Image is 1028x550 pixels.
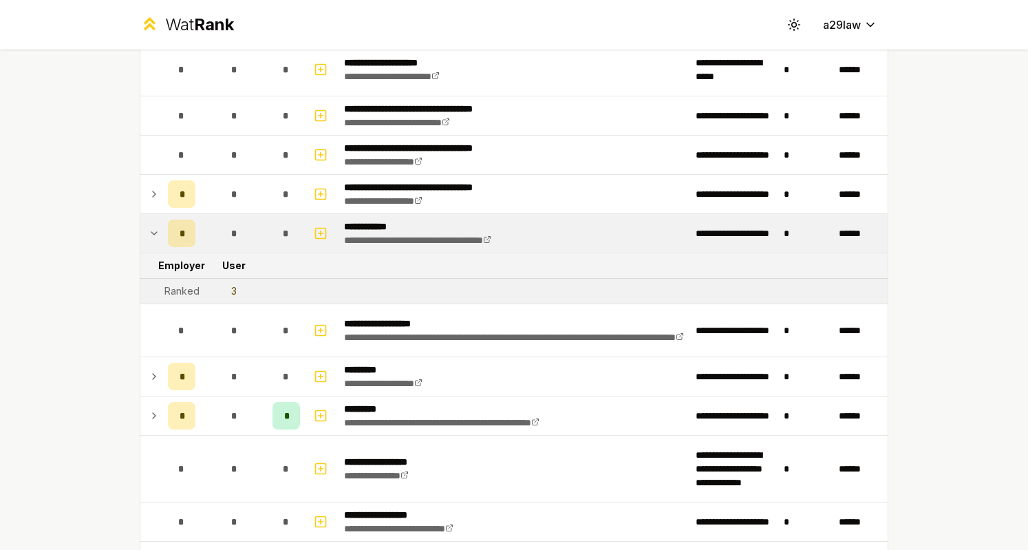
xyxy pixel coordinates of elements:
span: a29law [823,17,861,33]
div: 3 [231,284,237,298]
div: Ranked [164,284,200,298]
span: Rank [194,14,234,34]
a: WatRank [140,14,234,36]
div: Wat [165,14,234,36]
td: User [201,253,267,278]
td: Employer [162,253,201,278]
button: a29law [812,12,888,37]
